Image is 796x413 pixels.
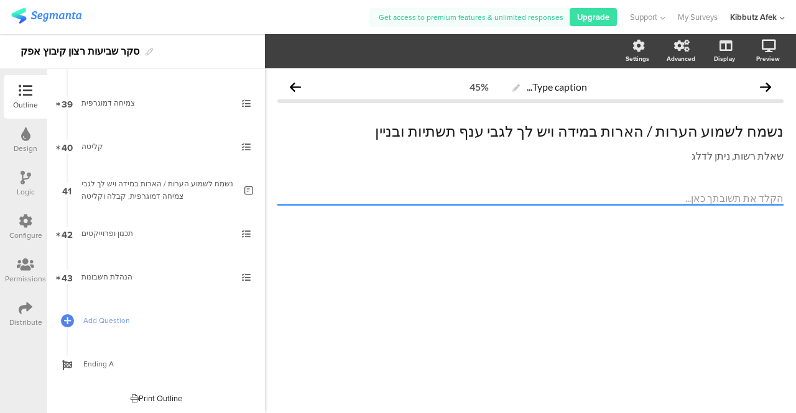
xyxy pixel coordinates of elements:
[379,12,563,23] span: Get access to premium features & unlimited responses
[83,314,243,327] span: Add Question
[277,122,784,140] p: נשמח לשמוע הערות / הארות במידה ויש לך לגבי ענף תשתיות ובניין
[62,183,72,197] span: 41
[630,11,657,23] span: Support
[527,81,587,93] span: Type caption...
[50,212,262,255] a: 42 תכנון ופרוייקטים
[626,54,649,63] div: Settings
[81,271,230,283] div: הנהלת חשבונות
[714,54,735,63] div: Display
[277,150,784,162] p: שאלת רשות, ניתן לדלג
[131,393,182,404] div: Print Outline
[62,270,73,284] span: 43
[13,99,38,111] div: Outline
[62,96,73,110] span: 39
[577,11,609,23] span: Upgrade
[62,140,73,153] span: 40
[14,143,37,154] div: Design
[11,8,81,24] img: segmanta logo
[756,54,780,63] div: Preview
[21,42,139,61] div: סקר שביעות רצון קיבוץ אפק
[81,178,235,202] div: נשמח לשמוע הערות / הארות במידה ויש לך לגבי צמיחה דמוגרפית, קבלה וקליטה
[81,97,230,109] div: צמיחה דמוגרפית
[83,358,243,370] span: Ending A
[50,168,262,212] a: 41 נשמח לשמוע הערות / הארות במידה ויש לך לגבי צמיחה דמוגרפית, קבלה וקליטה
[5,273,46,284] div: Permissions
[50,125,262,168] a: 40 קליטה
[81,140,230,153] div: קליטה
[17,186,35,197] div: Logic
[50,81,262,125] a: 39 צמיחה דמוגרפית
[730,11,777,23] div: Kibbutz Afek
[9,230,42,241] div: Configure
[62,227,73,240] span: 42
[667,54,695,63] div: Advanced
[9,317,42,328] div: Distribute
[81,227,230,240] div: תכנון ופרוייקטים
[470,81,489,93] div: 45%
[50,255,262,299] a: 43 הנהלת חשבונות
[50,342,262,386] a: Ending A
